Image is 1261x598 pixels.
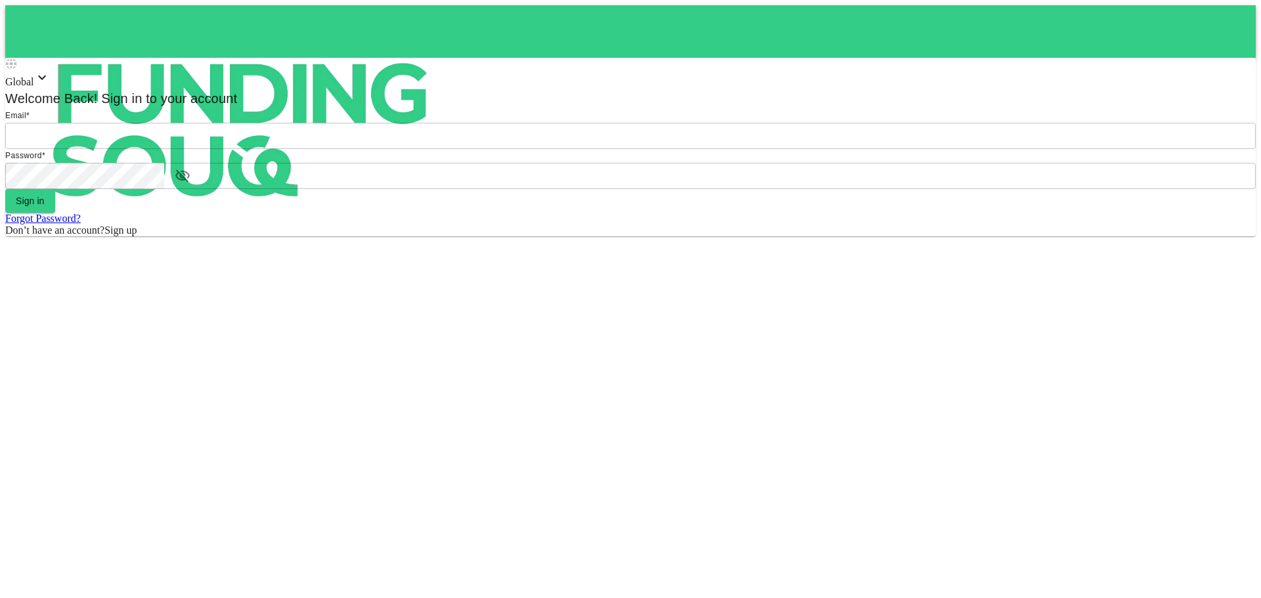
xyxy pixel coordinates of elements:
[5,163,164,189] input: password
[104,224,137,236] span: Sign up
[5,224,104,236] span: Don’t have an account?
[5,5,478,255] img: logo
[5,189,55,213] button: Sign in
[5,111,26,120] span: Email
[5,70,1256,88] div: Global
[5,91,98,106] span: Welcome Back!
[5,5,1256,58] a: logo
[5,151,42,160] span: Password
[5,213,81,224] a: Forgot Password?
[5,123,1256,149] input: email
[98,91,238,106] span: Sign in to your account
